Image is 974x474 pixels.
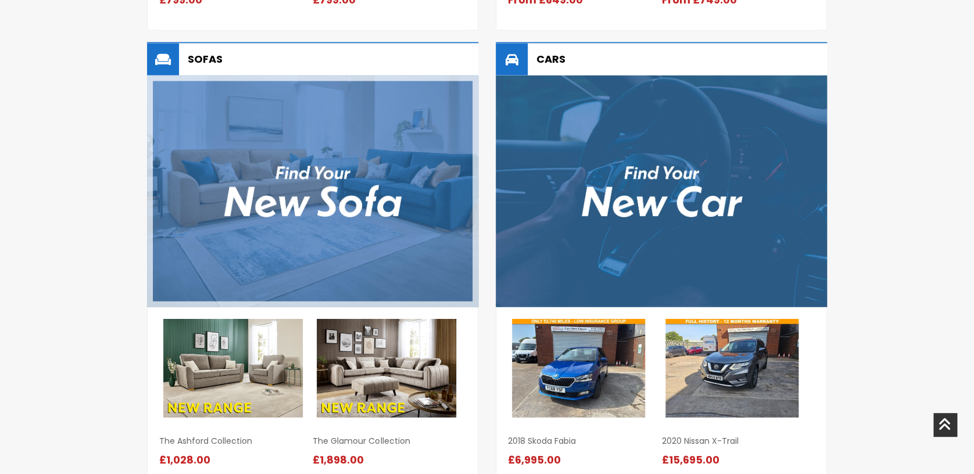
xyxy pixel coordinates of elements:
img: single-product [665,319,798,418]
a: £15,695.00 [661,455,724,466]
img: single-product [163,319,303,418]
a: £1,898.00 [313,455,368,466]
a: £1,028.00 [159,455,215,466]
a: 2018 Skoda Fabia [508,435,661,447]
a: The Glamour Collection [313,435,466,447]
span: £15,695.00 [661,453,724,467]
img: single-product [512,319,645,418]
h2: Sofas [147,44,478,76]
span: £1,028.00 [159,453,215,467]
h2: Cars [496,44,827,76]
span: £6,995.00 [508,453,565,467]
a: 2020 Nissan X-Trail [661,435,815,447]
img: single-product [317,319,456,418]
span: £1,898.00 [313,453,368,467]
a: £6,995.00 [508,455,565,466]
a: The Ashford Collection [159,435,313,447]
